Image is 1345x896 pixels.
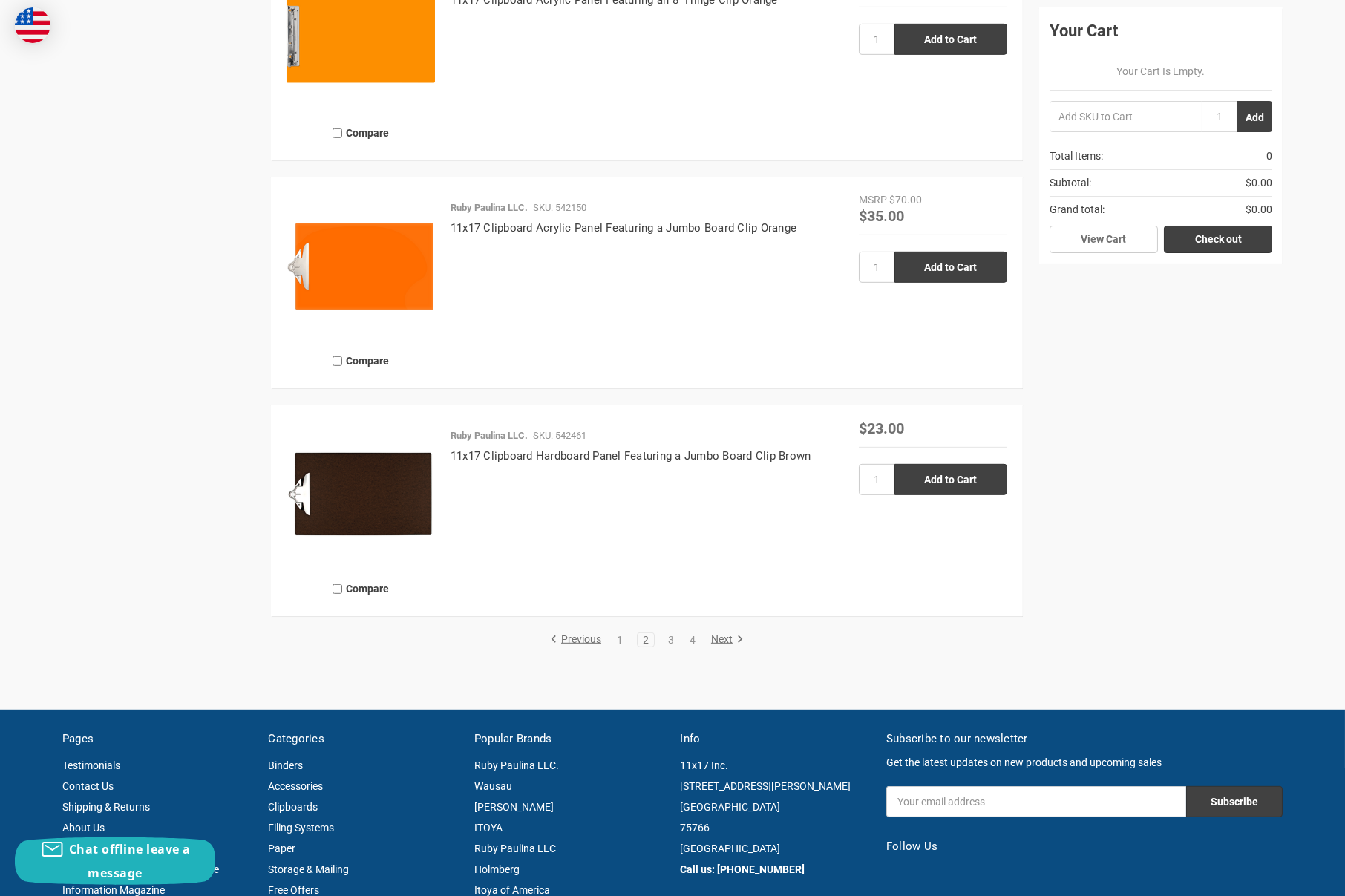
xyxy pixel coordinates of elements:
[1050,148,1103,164] span: Total Items:
[333,128,342,138] input: Compare
[287,192,435,341] img: 11x17 Clipboard Acrylic Panel Featuring a Jumbo Board Clip Orange
[533,200,586,215] p: SKU: 542150
[681,730,871,748] h5: Info
[859,418,904,437] span: $23.00
[886,755,1283,771] p: Get the latest updates on new products and upcoming sales
[894,252,1007,283] input: Add to Cart
[681,863,805,875] a: Call us: [PHONE_NUMBER]
[859,206,904,225] span: $35.00
[886,786,1186,817] input: Your email address
[1050,64,1272,79] p: Your Cart Is Empty.
[612,635,628,645] a: 1
[269,801,318,813] a: Clipboards
[886,838,1283,855] h5: Follow Us
[269,822,335,834] a: Filing Systems
[333,584,342,594] input: Compare
[474,730,665,748] h5: Popular Brands
[889,194,922,206] span: $70.00
[859,192,887,208] div: MSRP
[287,121,435,145] label: Compare
[269,730,459,748] h5: Categories
[638,635,654,645] a: 2
[474,843,556,854] a: Ruby Paulina LLC
[681,862,805,876] strong: Call us: [PHONE_NUMBER]
[550,633,606,647] a: Previous
[269,884,320,896] a: Free Offers
[1164,226,1272,254] a: Check out
[474,884,550,896] a: Itoya of America
[451,200,528,215] p: Ruby Paulina LLC.
[287,577,435,601] label: Compare
[1050,202,1105,218] span: Grand total:
[62,730,253,748] h5: Pages
[269,843,296,854] a: Paper
[1050,101,1202,132] input: Add SKU to Cart
[287,420,435,569] img: 11x17 Clipboard Hardboard Panel Featuring a Jumbo Board Clip Brown
[1266,148,1272,164] span: 0
[69,841,191,881] span: Chat offline leave a message
[474,863,520,875] a: Holmberg
[1050,175,1091,191] span: Subtotal:
[451,221,796,235] a: 11x17 Clipboard Acrylic Panel Featuring a Jumbo Board Clip Orange
[474,822,503,834] a: ITOYA
[269,780,324,792] a: Accessories
[533,428,586,443] p: SKU: 542461
[886,730,1283,748] h5: Subscribe to our newsletter
[333,356,342,366] input: Compare
[62,780,114,792] a: Contact Us
[684,635,701,645] a: 4
[451,428,528,443] p: Ruby Paulina LLC.
[474,780,512,792] a: Wausau
[269,759,304,771] a: Binders
[62,759,120,771] a: Testimonials
[706,633,744,647] a: Next
[62,801,150,813] a: Shipping & Returns
[287,349,435,373] label: Compare
[451,449,811,462] a: 11x17 Clipboard Hardboard Panel Featuring a Jumbo Board Clip Brown
[15,7,50,43] img: duty and tax information for United States
[894,464,1007,495] input: Add to Cart
[62,822,105,834] a: About Us
[15,837,215,885] button: Chat offline leave a message
[1246,175,1272,191] span: $0.00
[1050,226,1158,254] a: View Cart
[1246,202,1272,218] span: $0.00
[681,755,871,859] address: 11x17 Inc. [STREET_ADDRESS][PERSON_NAME] [GEOGRAPHIC_DATA] 75766 [GEOGRAPHIC_DATA]
[663,635,679,645] a: 3
[1050,18,1272,53] div: Your Cart
[474,759,559,771] a: Ruby Paulina LLC.
[269,863,350,875] a: Storage & Mailing
[1237,101,1272,132] button: Add
[894,24,1007,55] input: Add to Cart
[474,801,554,813] a: [PERSON_NAME]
